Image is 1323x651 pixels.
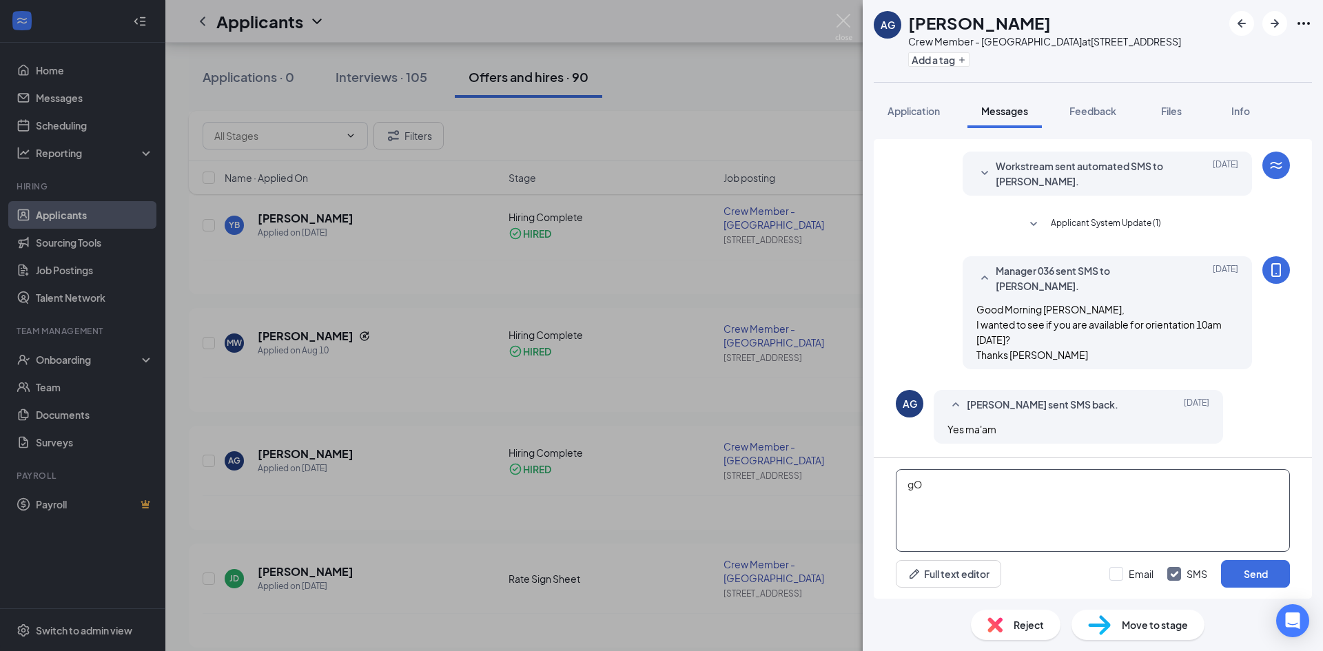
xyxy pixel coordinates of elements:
div: Crew Member - [GEOGRAPHIC_DATA] at [STREET_ADDRESS] [908,34,1181,48]
h1: [PERSON_NAME] [908,11,1051,34]
span: Workstream sent automated SMS to [PERSON_NAME]. [996,158,1176,189]
svg: Ellipses [1295,15,1312,32]
span: Applicant System Update (1) [1051,216,1161,233]
svg: WorkstreamLogo [1268,157,1284,174]
span: Feedback [1069,105,1116,117]
button: ArrowLeftNew [1229,11,1254,36]
textarea: gO [896,469,1290,552]
svg: Plus [958,56,966,64]
span: Messages [981,105,1028,117]
svg: MobileSms [1268,262,1284,278]
span: [DATE] [1213,263,1238,293]
button: ArrowRight [1262,11,1287,36]
button: SmallChevronDownApplicant System Update (1) [1025,216,1161,233]
svg: SmallChevronUp [976,270,993,287]
svg: Pen [907,567,921,581]
span: Move to stage [1122,617,1188,632]
span: Files [1161,105,1182,117]
span: Application [888,105,940,117]
svg: SmallChevronUp [947,397,964,413]
svg: SmallChevronDown [1025,216,1042,233]
div: AG [903,397,917,411]
button: PlusAdd a tag [908,52,970,67]
span: [PERSON_NAME] sent SMS back. [967,397,1118,413]
div: AG [881,18,895,32]
div: Open Intercom Messenger [1276,604,1309,637]
span: Manager 036 sent SMS to [PERSON_NAME]. [996,263,1176,293]
svg: ArrowLeftNew [1233,15,1250,32]
button: Send [1221,560,1290,588]
svg: ArrowRight [1266,15,1283,32]
span: Yes ma'am [947,423,996,435]
svg: SmallChevronDown [976,165,993,182]
span: [DATE] [1213,158,1238,189]
span: Reject [1014,617,1044,632]
span: Info [1231,105,1250,117]
button: Full text editorPen [896,560,1001,588]
span: Good Morning [PERSON_NAME], I wanted to see if you are available for orientation 10am [DATE]? Tha... [976,303,1222,361]
span: [DATE] [1184,397,1209,413]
